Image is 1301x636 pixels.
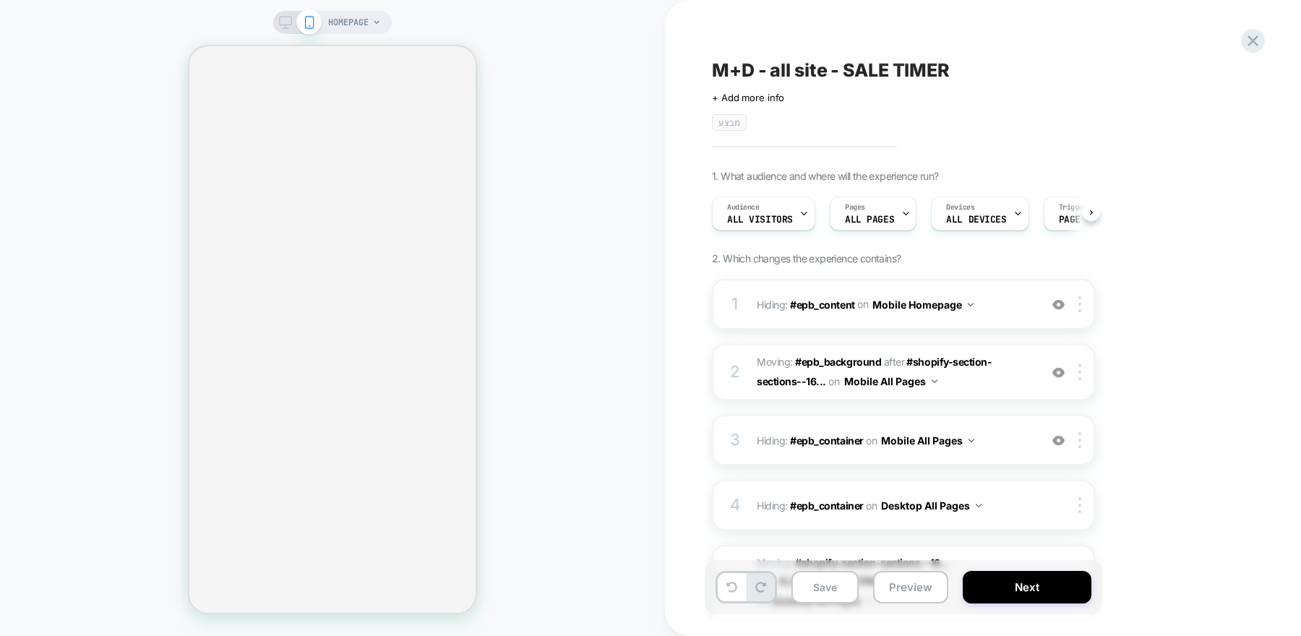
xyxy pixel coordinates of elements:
button: Mobile Homepage [872,294,974,315]
button: Preview [873,571,948,603]
span: Audience [727,202,760,212]
span: Hiding : [757,495,1032,516]
span: Page Load [1059,215,1108,225]
span: Devices [946,202,974,212]
img: crossed eye [1052,298,1065,311]
img: down arrow [932,379,937,383]
span: on [828,372,839,390]
div: 2 [728,358,742,387]
span: #epb_content [790,298,854,310]
span: Trigger [1059,202,1087,212]
span: ALL PAGES [845,215,894,225]
span: All Visitors [727,215,793,225]
img: crossed eye [1052,434,1065,447]
span: on [866,431,877,450]
div: 1 [728,290,742,319]
img: close [1078,497,1081,513]
span: + Add more info [712,92,784,103]
button: Save [791,571,859,603]
span: Pages [845,202,865,212]
span: Hiding : [757,294,1032,315]
button: Next [963,571,1091,603]
span: on [866,497,877,515]
img: close [1078,296,1081,312]
button: Mobile All Pages [881,430,974,451]
span: on [857,295,868,313]
span: Hiding : [757,430,1032,451]
img: down arrow [976,504,982,507]
span: HOMEPAGE [328,11,369,34]
span: #epb_container [790,434,863,447]
span: ALL DEVICES [946,215,1006,225]
span: M+D - all site - SALE TIMER [712,59,950,81]
span: after [884,356,905,368]
button: Desktop All Pages [881,495,982,516]
span: #epb_container [790,499,863,512]
img: down arrow [969,439,974,442]
button: Mobile All Pages [844,371,937,392]
span: #shopify-section-sections--16... [795,556,950,569]
span: Moving: [757,353,1032,392]
span: Moving: [757,554,1032,611]
img: down arrow [968,303,974,306]
div: 4 [728,491,742,520]
span: מבצע [712,114,747,131]
span: #epb_background [795,356,881,368]
img: close [1078,364,1081,380]
span: 2. Which changes the experience contains? [712,252,901,265]
div: 3 [728,426,742,455]
img: close [1078,432,1081,448]
span: 1. What audience and where will the experience run? [712,170,938,182]
img: crossed eye [1052,366,1065,379]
